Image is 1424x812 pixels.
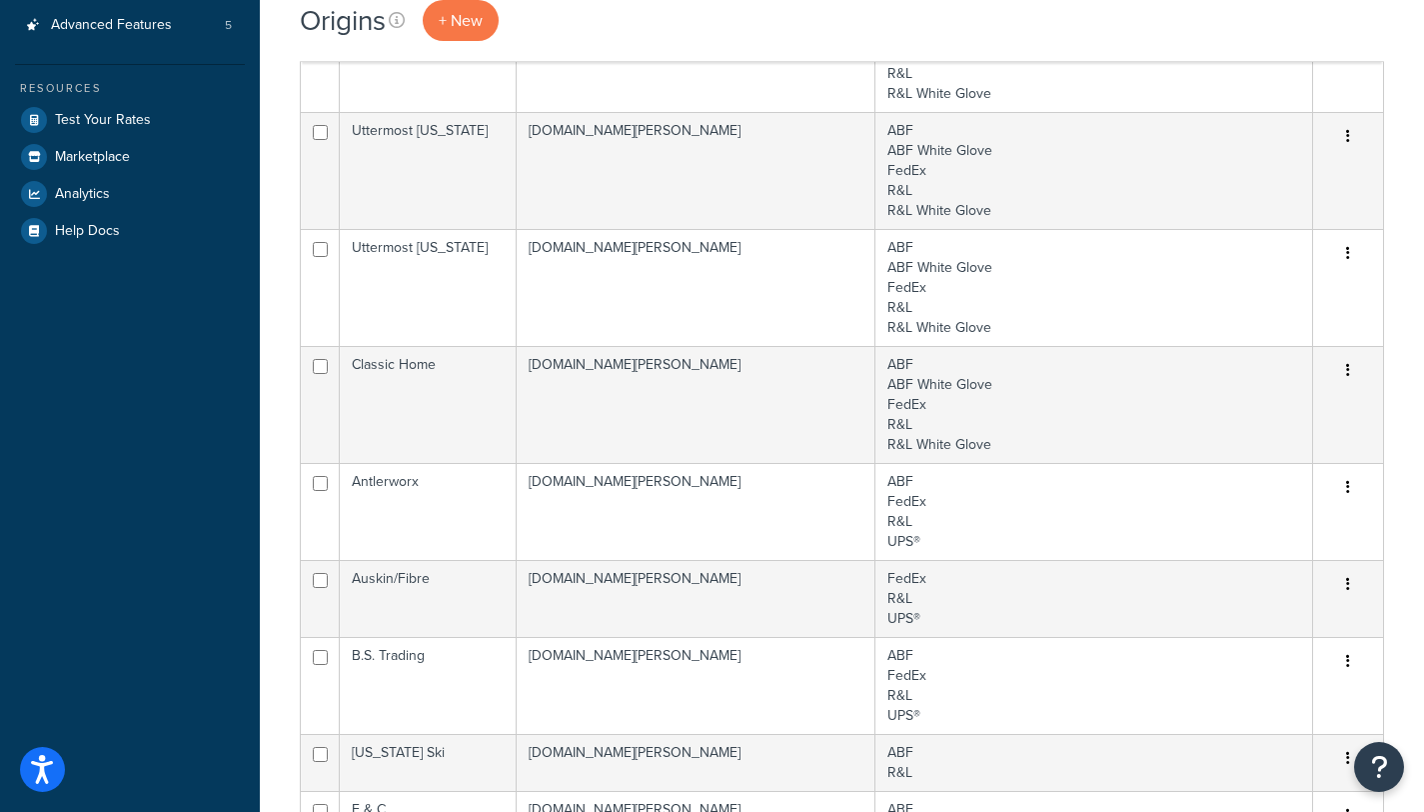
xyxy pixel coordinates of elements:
span: Analytics [55,186,110,203]
td: Antlerworx [340,463,517,560]
li: Advanced Features [15,7,245,44]
span: Advanced Features [51,17,172,34]
td: Classic Home [340,346,517,463]
td: [DOMAIN_NAME][PERSON_NAME] [517,463,875,560]
span: Marketplace [55,149,130,166]
td: [DOMAIN_NAME][PERSON_NAME] [517,637,875,734]
span: Test Your Rates [55,112,151,129]
h1: Origins [300,1,386,40]
td: B.S. Trading [340,637,517,734]
td: FedEx R&L UPS® [875,560,1313,637]
td: ABF FedEx R&L UPS® [875,637,1313,734]
a: Help Docs [15,213,245,249]
td: Uttermost [US_STATE] [340,112,517,229]
button: Open Resource Center [1354,742,1404,792]
td: ABF ABF White Glove FedEx R&L R&L White Glove [875,346,1313,463]
a: Advanced Features 5 [15,7,245,44]
td: [US_STATE] Ski [340,734,517,791]
td: [DOMAIN_NAME][PERSON_NAME] [517,229,875,346]
td: ABF ABF White Glove FedEx R&L R&L White Glove [875,229,1313,346]
td: Uttermost [US_STATE] [340,229,517,346]
a: Marketplace [15,139,245,175]
a: Analytics [15,176,245,212]
td: [DOMAIN_NAME][PERSON_NAME] [517,346,875,463]
span: 5 [225,17,232,34]
span: + New [439,9,483,32]
td: [DOMAIN_NAME][PERSON_NAME] [517,734,875,791]
td: ABF ABF White Glove FedEx R&L R&L White Glove [875,112,1313,229]
td: [DOMAIN_NAME][PERSON_NAME] [517,112,875,229]
td: ABF R&L [875,734,1313,791]
td: [DOMAIN_NAME][PERSON_NAME] [517,560,875,637]
div: Resources [15,80,245,97]
td: Auskin/Fibre [340,560,517,637]
a: Test Your Rates [15,102,245,138]
span: Help Docs [55,223,120,240]
td: ABF FedEx R&L UPS® [875,463,1313,560]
